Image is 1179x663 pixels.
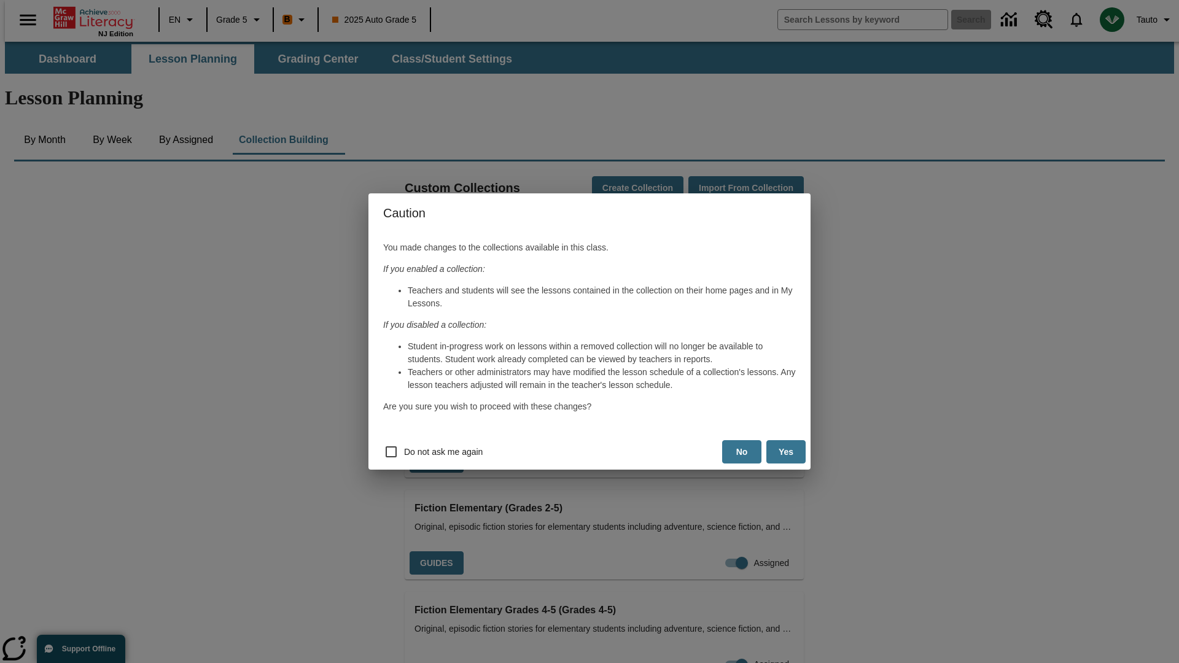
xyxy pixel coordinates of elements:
[383,320,486,330] em: If you disabled a collection:
[404,446,483,459] span: Do not ask me again
[722,440,761,464] button: No
[383,241,796,254] p: You made changes to the collections available in this class.
[383,400,796,413] p: Are you sure you wish to proceed with these changes?
[408,340,796,366] li: Student in-progress work on lessons within a removed collection will no longer be available to st...
[408,366,796,392] li: Teachers or other administrators may have modified the lesson schedule of a collection's lessons....
[383,264,485,274] em: If you enabled a collection:
[766,440,806,464] button: Yes
[368,193,811,233] h4: Caution
[408,284,796,310] li: Teachers and students will see the lessons contained in the collection on their home pages and in...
